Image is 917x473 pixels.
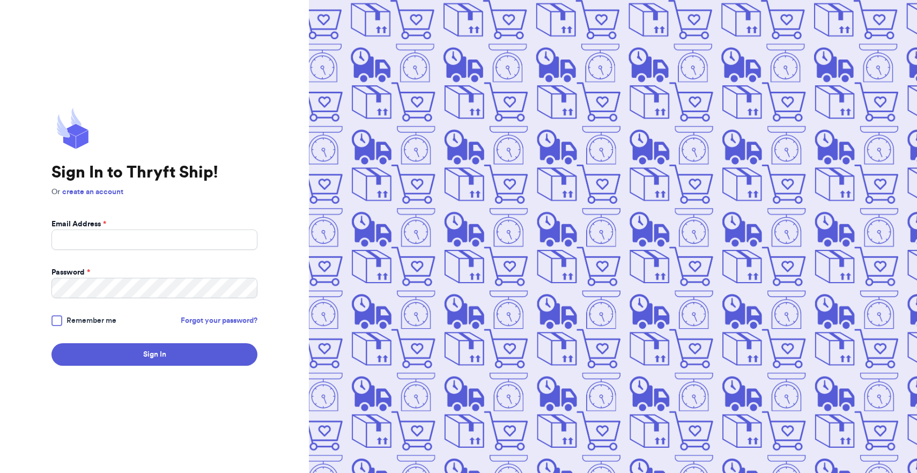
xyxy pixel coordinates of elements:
p: Or [51,187,257,197]
label: Email Address [51,219,106,230]
label: Password [51,267,90,278]
a: Forgot your password? [181,315,257,326]
span: Remember me [66,315,116,326]
a: create an account [62,188,123,196]
h1: Sign In to Thryft Ship! [51,163,257,182]
button: Sign In [51,343,257,366]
